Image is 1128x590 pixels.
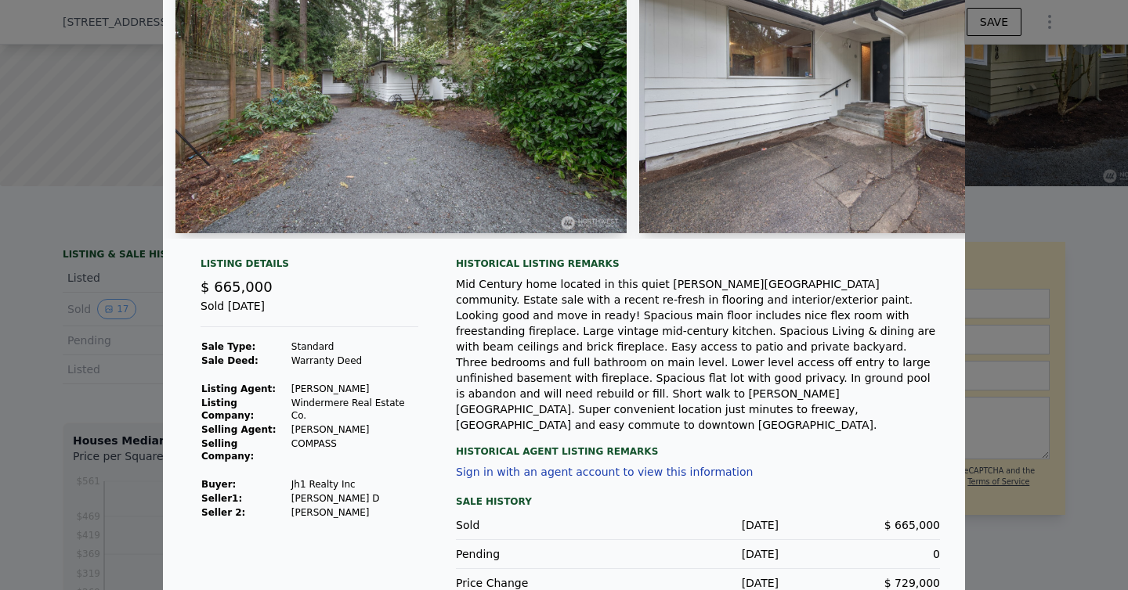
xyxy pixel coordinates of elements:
[617,517,779,533] div: [DATE]
[456,433,940,458] div: Historical Agent Listing Remarks
[201,298,418,327] div: Sold [DATE]
[456,257,940,270] div: Historical Listing remarks
[291,382,418,396] td: [PERSON_NAME]
[201,355,258,366] strong: Sale Deed:
[201,479,236,490] strong: Buyer :
[884,519,940,531] span: $ 665,000
[617,546,779,562] div: [DATE]
[201,398,254,421] strong: Listing Company:
[201,279,273,295] span: $ 665,000
[201,493,242,504] strong: Seller 1 :
[291,437,418,463] td: COMPASS
[456,517,617,533] div: Sold
[779,546,940,562] div: 0
[456,546,617,562] div: Pending
[201,507,245,518] strong: Seller 2:
[201,383,276,394] strong: Listing Agent:
[291,396,418,423] td: Windermere Real Estate Co.
[201,438,254,462] strong: Selling Company:
[456,492,940,511] div: Sale History
[291,354,418,368] td: Warranty Deed
[201,341,255,352] strong: Sale Type:
[456,466,753,478] button: Sign in with an agent account to view this information
[884,577,940,589] span: $ 729,000
[291,505,418,520] td: [PERSON_NAME]
[201,424,277,435] strong: Selling Agent:
[291,340,418,354] td: Standard
[291,477,418,491] td: Jh1 Realty Inc
[291,423,418,437] td: [PERSON_NAME]
[456,276,940,433] div: Mid Century home located in this quiet [PERSON_NAME][GEOGRAPHIC_DATA] community. Estate sale with...
[291,491,418,505] td: [PERSON_NAME] D
[201,257,418,276] div: Listing Details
